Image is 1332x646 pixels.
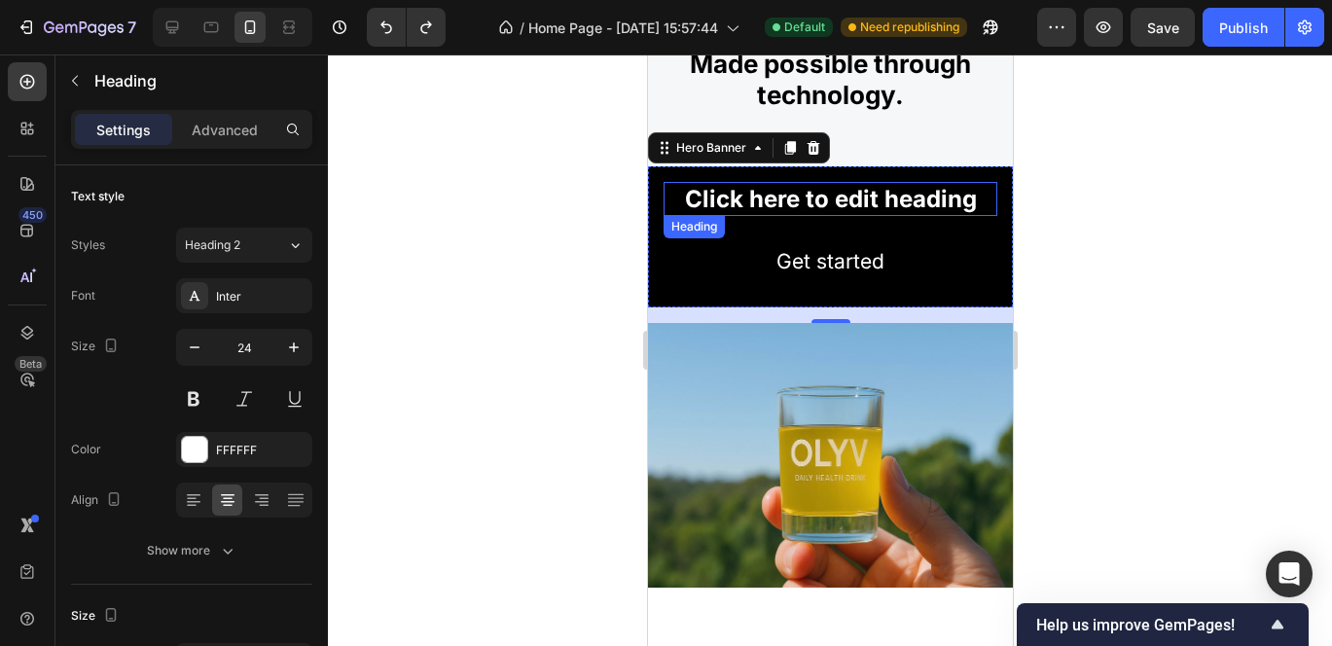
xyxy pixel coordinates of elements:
p: Advanced [192,120,258,140]
div: Styles [71,236,105,254]
span: Home Page - [DATE] 15:57:44 [528,18,718,38]
div: FFFFFF [216,442,307,459]
div: Font [71,287,95,305]
div: Publish [1219,18,1268,38]
h2: Click here to edit heading [16,127,349,161]
button: Publish [1203,8,1284,47]
div: Heading [19,163,73,181]
p: Heading [94,69,305,92]
iframe: Design area [648,54,1013,646]
div: Undo/Redo [367,8,446,47]
div: Size [71,603,123,629]
button: Show survey - Help us improve GemPages! [1036,613,1289,636]
div: Align [71,487,126,514]
span: Need republishing [860,18,959,36]
button: Show more [71,533,312,568]
div: Show more [147,541,237,560]
div: Inter [216,288,307,305]
span: Default [784,18,825,36]
span: / [520,18,524,38]
div: Color [71,441,101,458]
div: Size [71,334,123,360]
button: Save [1131,8,1195,47]
p: Settings [96,120,151,140]
button: Heading 2 [176,228,312,263]
span: Save [1147,19,1179,36]
div: 450 [18,207,47,223]
button: 7 [8,8,145,47]
div: Text style [71,188,125,205]
span: OLYV's formula is boosted by delivering: [17,590,339,631]
div: Open Intercom Messenger [1266,551,1313,597]
div: Get started [128,189,236,226]
div: Beta [15,356,47,372]
button: Get started [105,177,260,237]
p: 7 [127,16,136,39]
span: Heading 2 [185,236,240,254]
span: Help us improve GemPages! [1036,616,1266,634]
div: Hero Banner [24,85,102,102]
